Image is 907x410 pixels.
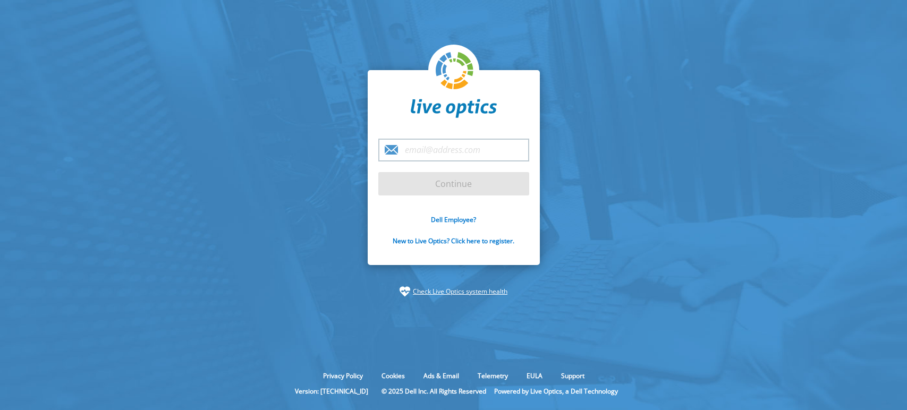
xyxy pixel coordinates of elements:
input: email@address.com [378,139,529,161]
a: EULA [519,371,550,380]
a: Ads & Email [416,371,467,380]
li: Powered by Live Optics, a Dell Technology [494,387,618,396]
a: Telemetry [470,371,516,380]
img: status-check-icon.svg [400,286,410,297]
a: Support [553,371,592,380]
li: © 2025 Dell Inc. All Rights Reserved [376,387,491,396]
li: Version: [TECHNICAL_ID] [290,387,374,396]
a: New to Live Optics? Click here to register. [393,236,514,245]
a: Privacy Policy [315,371,371,380]
a: Dell Employee? [431,215,476,224]
img: liveoptics-word.svg [411,99,497,118]
a: Check Live Optics system health [413,286,507,297]
img: liveoptics-logo.svg [436,52,474,90]
a: Cookies [374,371,413,380]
